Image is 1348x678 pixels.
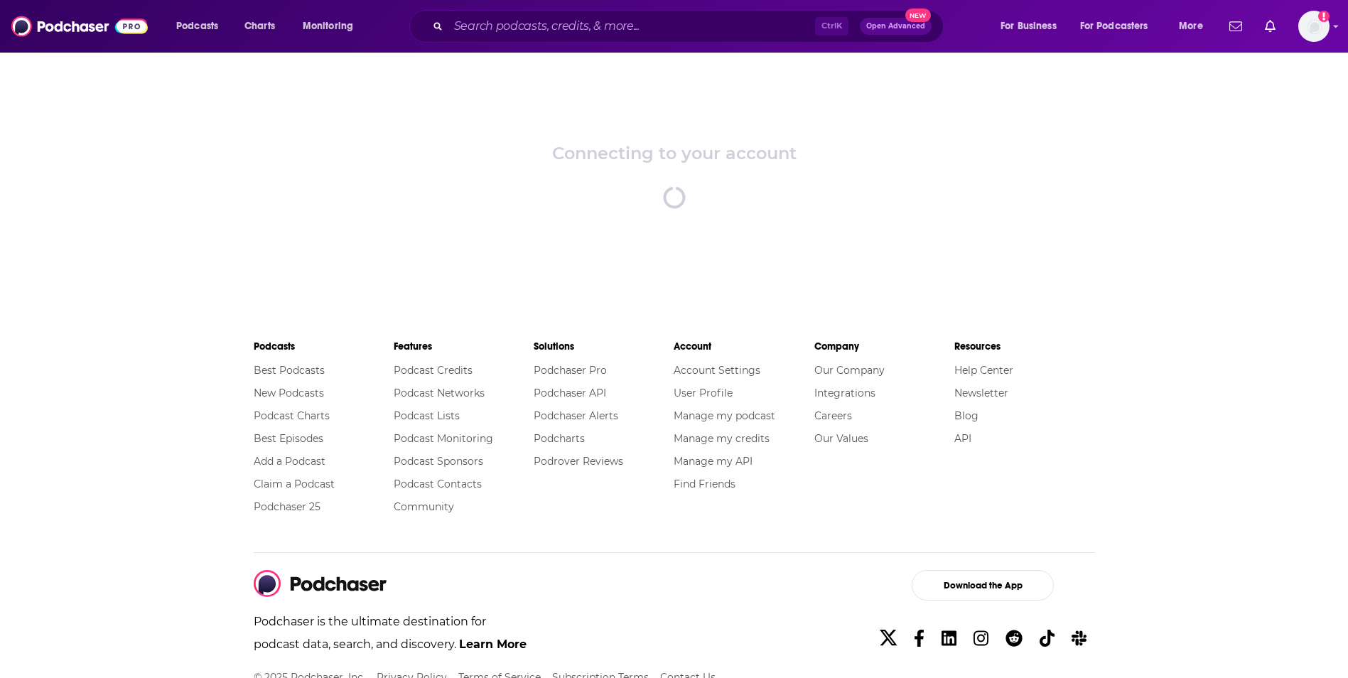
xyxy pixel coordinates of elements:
[1071,15,1169,38] button: open menu
[394,387,485,399] a: Podcast Networks
[674,364,760,377] a: Account Settings
[254,409,330,422] a: Podcast Charts
[1169,15,1221,38] button: open menu
[254,500,320,513] a: Podchaser 25
[1298,11,1330,42] img: User Profile
[459,637,527,651] a: Learn More
[908,623,930,655] a: Facebook
[254,478,335,490] a: Claim a Podcast
[254,455,325,468] a: Add a Podcast
[244,16,275,36] span: Charts
[1066,623,1092,655] a: Slack
[1259,14,1281,38] a: Show notifications dropdown
[254,364,325,377] a: Best Podcasts
[254,570,387,597] img: Podchaser - Follow, Share and Rate Podcasts
[534,409,618,422] a: Podchaser Alerts
[1179,16,1203,36] span: More
[1080,16,1148,36] span: For Podcasters
[954,387,1008,399] a: Newsletter
[936,623,962,655] a: Linkedin
[874,623,902,655] a: X/Twitter
[166,15,237,38] button: open menu
[814,409,852,422] a: Careers
[814,432,868,445] a: Our Values
[235,15,284,38] a: Charts
[968,623,994,655] a: Instagram
[871,570,1095,601] a: Download the App
[954,334,1094,359] li: Resources
[11,13,148,40] img: Podchaser - Follow, Share and Rate Podcasts
[674,334,814,359] li: Account
[534,432,585,445] a: Podcharts
[1000,623,1028,655] a: Reddit
[674,432,770,445] a: Manage my credits
[394,364,473,377] a: Podcast Credits
[674,455,753,468] a: Manage my API
[814,364,885,377] a: Our Company
[534,334,674,359] li: Solutions
[448,15,815,38] input: Search podcasts, credits, & more...
[534,455,623,468] a: Podrover Reviews
[1298,11,1330,42] span: Logged in as gbrussel
[912,570,1054,601] button: Download the App
[423,10,957,43] div: Search podcasts, credits, & more...
[814,334,954,359] li: Company
[552,143,797,163] div: Connecting to your account
[394,334,534,359] li: Features
[991,15,1074,38] button: open menu
[394,500,454,513] a: Community
[254,387,324,399] a: New Podcasts
[293,15,372,38] button: open menu
[534,364,607,377] a: Podchaser Pro
[254,432,323,445] a: Best Episodes
[674,387,733,399] a: User Profile
[1298,11,1330,42] button: Show profile menu
[254,334,394,359] li: Podcasts
[1034,623,1060,655] a: TikTok
[1318,11,1330,22] svg: Add a profile image
[815,17,848,36] span: Ctrl K
[814,387,875,399] a: Integrations
[394,455,483,468] a: Podcast Sponsors
[176,16,218,36] span: Podcasts
[905,9,931,22] span: New
[674,409,775,422] a: Manage my podcast
[860,18,932,35] button: Open AdvancedNew
[674,478,735,490] a: Find Friends
[954,432,971,445] a: API
[303,16,353,36] span: Monitoring
[954,364,1013,377] a: Help Center
[394,432,493,445] a: Podcast Monitoring
[254,610,529,667] p: Podchaser is the ultimate destination for podcast data, search, and discovery.
[394,478,482,490] a: Podcast Contacts
[954,409,978,422] a: Blog
[534,387,606,399] a: Podchaser API
[394,409,460,422] a: Podcast Lists
[1224,14,1248,38] a: Show notifications dropdown
[1001,16,1057,36] span: For Business
[866,23,925,30] span: Open Advanced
